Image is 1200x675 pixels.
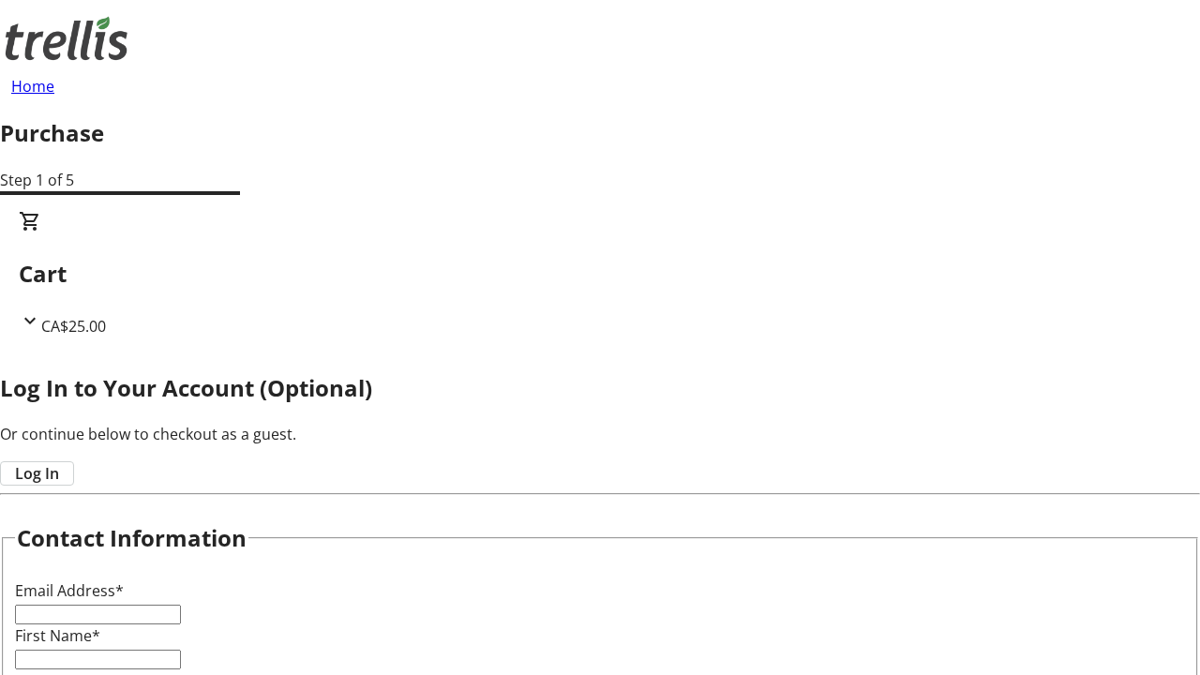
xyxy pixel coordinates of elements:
[41,316,106,337] span: CA$25.00
[15,580,124,601] label: Email Address*
[15,625,100,646] label: First Name*
[19,210,1181,337] div: CartCA$25.00
[15,462,59,485] span: Log In
[17,521,247,555] h2: Contact Information
[19,257,1181,291] h2: Cart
